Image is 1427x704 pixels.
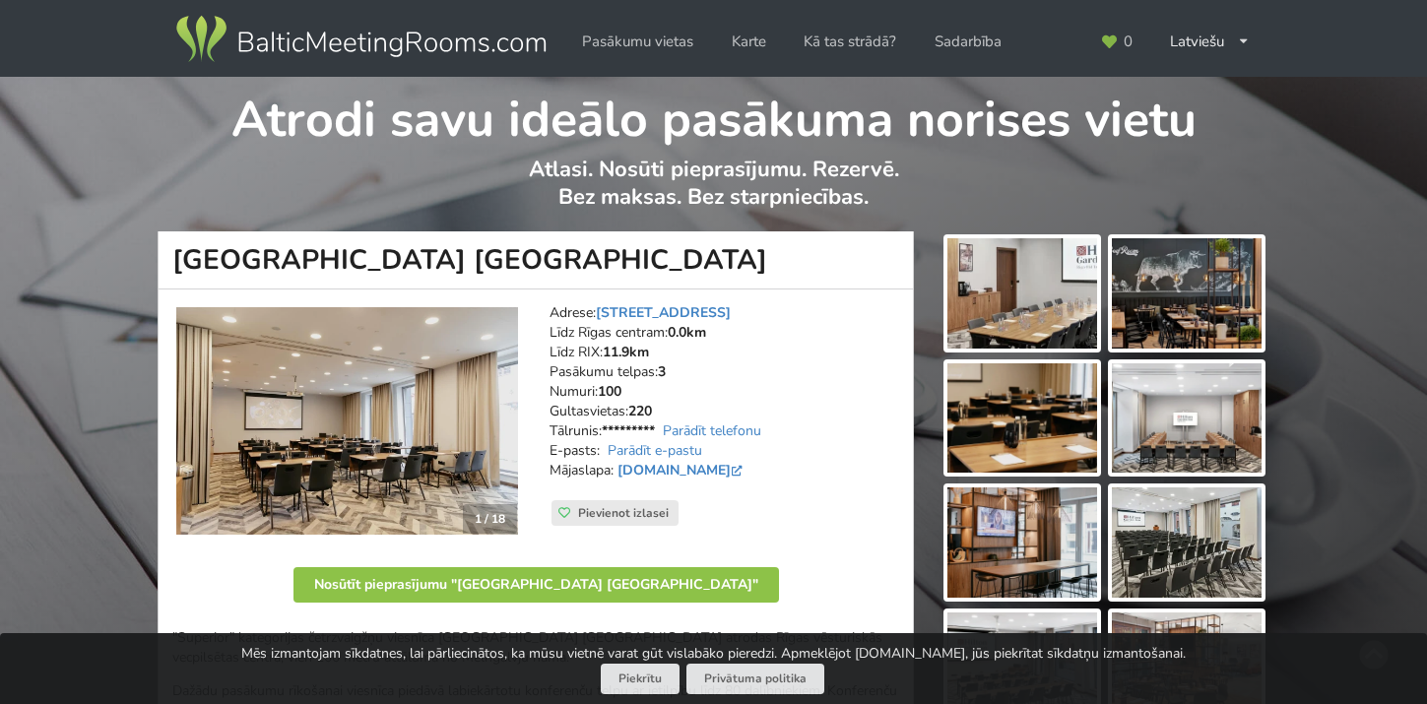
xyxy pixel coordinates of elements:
[176,307,518,536] img: Viesnīca | Rīga | Hilton Garden Inn Riga Old Town
[686,664,824,694] a: Privātuma politika
[608,441,702,460] a: Parādīt e-pastu
[568,23,707,61] a: Pasākumu vietas
[790,23,910,61] a: Kā tas strādā?
[628,402,652,420] strong: 220
[172,628,899,668] p: "Superior" kategorijas četrzvaigžņu viesnīca [GEOGRAPHIC_DATA] [GEOGRAPHIC_DATA] atrodas Rīgas vē...
[158,231,914,289] h1: [GEOGRAPHIC_DATA] [GEOGRAPHIC_DATA]
[578,505,669,521] span: Pievienot izlasei
[293,567,779,603] button: Nosūtīt pieprasījumu "[GEOGRAPHIC_DATA] [GEOGRAPHIC_DATA]"
[718,23,780,61] a: Karte
[1156,23,1264,61] div: Latviešu
[463,504,517,534] div: 1 / 18
[159,156,1268,231] p: Atlasi. Nosūti pieprasījumu. Rezervē. Bez maksas. Bez starpniecības.
[598,382,621,401] strong: 100
[550,303,899,500] address: Adrese: Līdz Rīgas centram: Līdz RIX: Pasākumu telpas: Numuri: Gultasvietas: Tālrunis: E-pasts: M...
[947,363,1097,474] img: Hilton Garden Inn Riga Old Town | Rīga | Pasākumu vieta - galerijas bilde
[1112,363,1262,474] img: Hilton Garden Inn Riga Old Town | Rīga | Pasākumu vieta - galerijas bilde
[663,421,761,440] a: Parādīt telefonu
[601,664,680,694] button: Piekrītu
[947,487,1097,598] img: Hilton Garden Inn Riga Old Town | Rīga | Pasākumu vieta - galerijas bilde
[617,461,746,480] a: [DOMAIN_NAME]
[1112,238,1262,349] img: Hilton Garden Inn Riga Old Town | Rīga | Pasākumu vieta - galerijas bilde
[921,23,1015,61] a: Sadarbība
[603,343,649,361] strong: 11.9km
[668,323,706,342] strong: 0.0km
[1112,487,1262,598] img: Hilton Garden Inn Riga Old Town | Rīga | Pasākumu vieta - galerijas bilde
[159,77,1268,152] h1: Atrodi savu ideālo pasākuma norises vietu
[176,307,518,536] a: Viesnīca | Rīga | Hilton Garden Inn Riga Old Town 1 / 18
[172,12,550,67] img: Baltic Meeting Rooms
[1124,34,1133,49] span: 0
[947,238,1097,349] img: Hilton Garden Inn Riga Old Town | Rīga | Pasākumu vieta - galerijas bilde
[658,362,666,381] strong: 3
[596,303,731,322] a: [STREET_ADDRESS]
